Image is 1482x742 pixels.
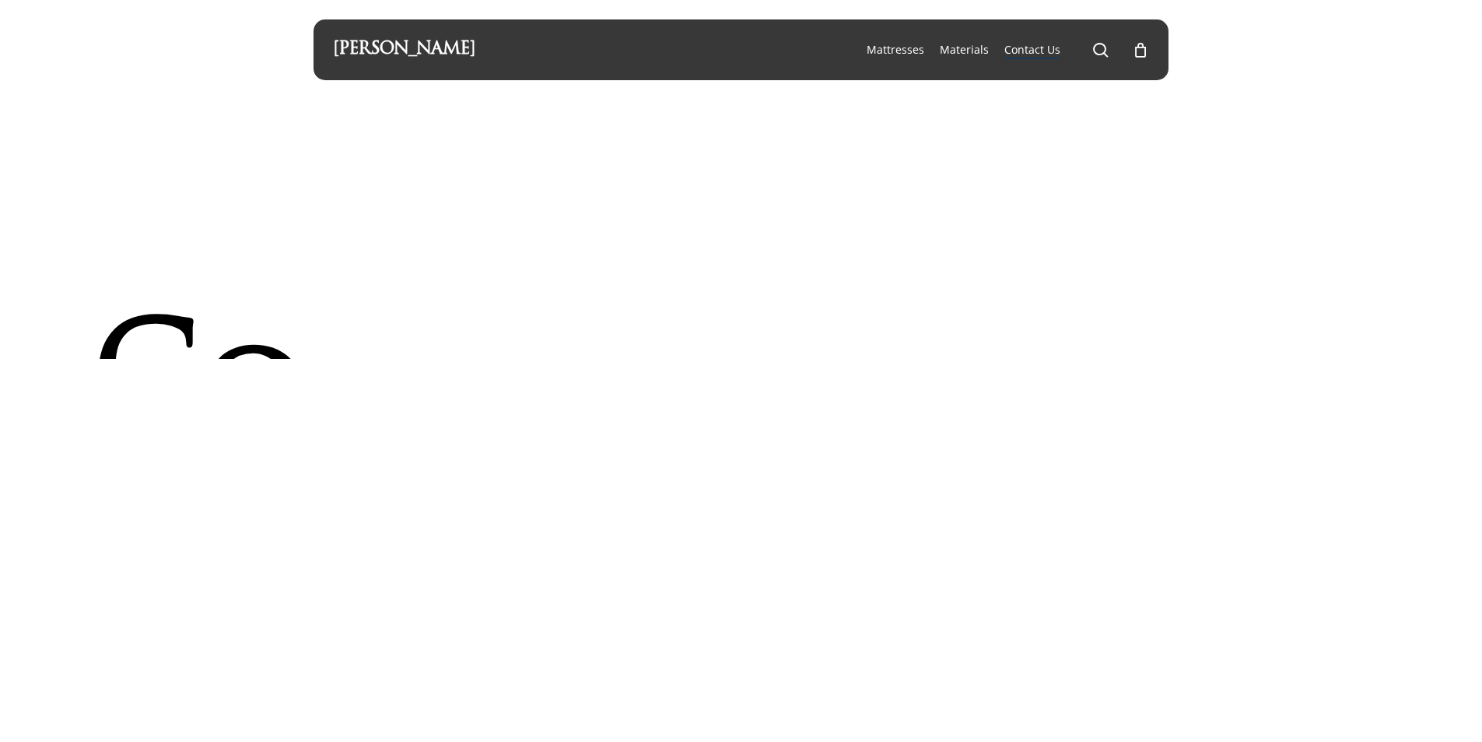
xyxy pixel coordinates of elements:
span: C [93,307,200,467]
h1: Contact Us [93,199,1065,359]
nav: Main Menu [859,19,1149,80]
span: Materials [940,42,989,57]
span: o [200,322,308,482]
a: Cart [1132,41,1149,58]
a: Contact Us [1004,42,1060,58]
a: Materials [940,42,989,58]
a: Mattresses [867,42,924,58]
span: Mattresses [867,42,924,57]
a: [PERSON_NAME] [333,41,475,58]
span: t [421,357,503,517]
span: Contact Us [1004,42,1060,57]
span: n [308,338,421,498]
